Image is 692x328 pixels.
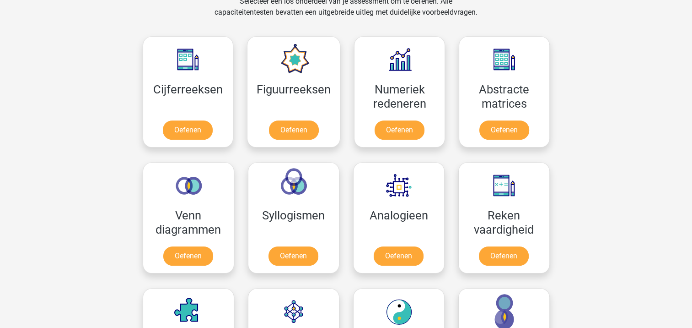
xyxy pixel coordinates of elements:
a: Oefenen [374,246,424,266]
a: Oefenen [269,120,319,140]
a: Oefenen [479,120,529,140]
a: Oefenen [163,246,213,266]
a: Oefenen [163,120,213,140]
a: Oefenen [479,246,529,266]
a: Oefenen [375,120,424,140]
a: Oefenen [268,246,318,266]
